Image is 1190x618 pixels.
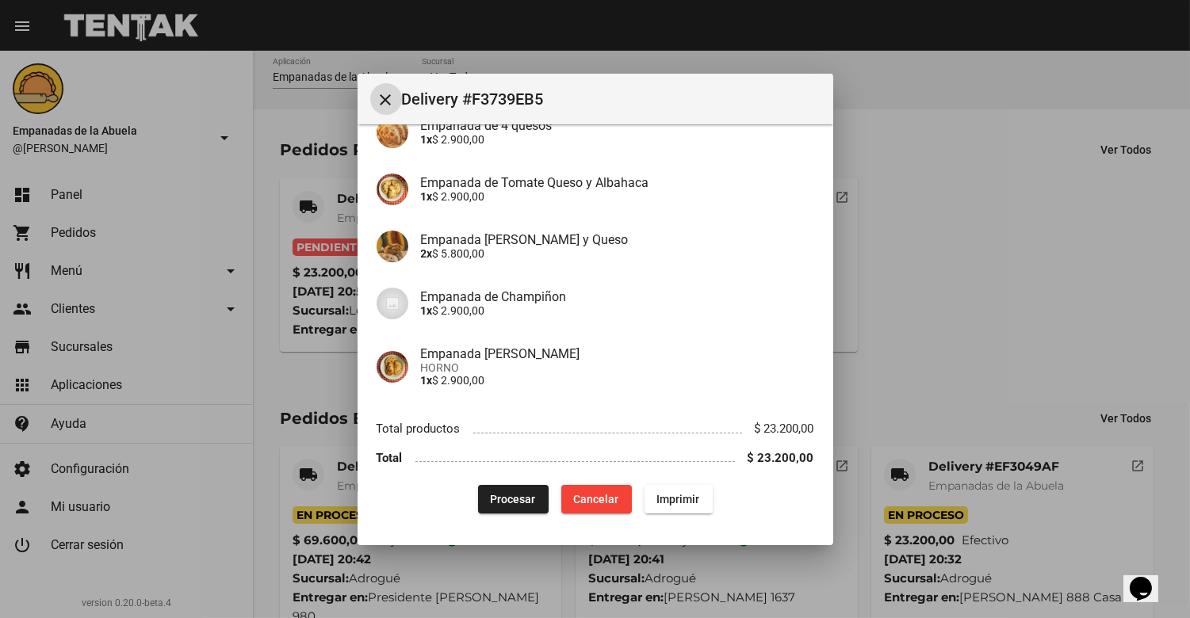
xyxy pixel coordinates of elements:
[645,485,713,513] button: Imprimir
[421,190,433,203] b: 1x
[377,351,408,383] img: f753fea7-0f09-41b3-9a9e-ddb84fc3b359.jpg
[421,133,814,146] p: $ 2.900,00
[421,247,814,260] p: $ 5.800,00
[421,304,433,317] b: 1x
[421,190,814,203] p: $ 2.900,00
[377,288,408,319] img: 07c47add-75b0-4ce5-9aba-194f44787723.jpg
[478,485,549,513] button: Procesar
[421,133,433,146] b: 1x
[377,90,396,109] mat-icon: Cerrar
[421,374,433,387] b: 1x
[421,118,814,133] h4: Empanada de 4 quesos
[402,86,821,112] span: Delivery #F3739EB5
[657,493,700,505] span: Imprimir
[421,289,814,304] h4: Empanada de Champiñon
[491,493,536,505] span: Procesar
[377,231,408,262] img: 63b7378a-f0c8-4df4-8df5-8388076827c7.jpg
[421,247,433,260] b: 2x
[377,174,408,205] img: b2392df3-fa09-40df-9618-7e8db6da82b5.jpg
[421,346,814,361] h4: Empanada [PERSON_NAME]
[1123,555,1174,602] iframe: chat widget
[377,443,814,472] li: Total $ 23.200,00
[377,414,814,444] li: Total productos $ 23.200,00
[377,116,408,148] img: 363ca94e-5ed4-4755-8df0-ca7d50f4a994.jpg
[421,374,814,387] p: $ 2.900,00
[421,175,814,190] h4: Empanada de Tomate Queso y Albahaca
[421,361,814,374] span: HORNO
[421,232,814,247] h4: Empanada [PERSON_NAME] y Queso
[574,493,619,505] span: Cancelar
[561,485,632,513] button: Cancelar
[421,304,814,317] p: $ 2.900,00
[370,83,402,115] button: Cerrar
